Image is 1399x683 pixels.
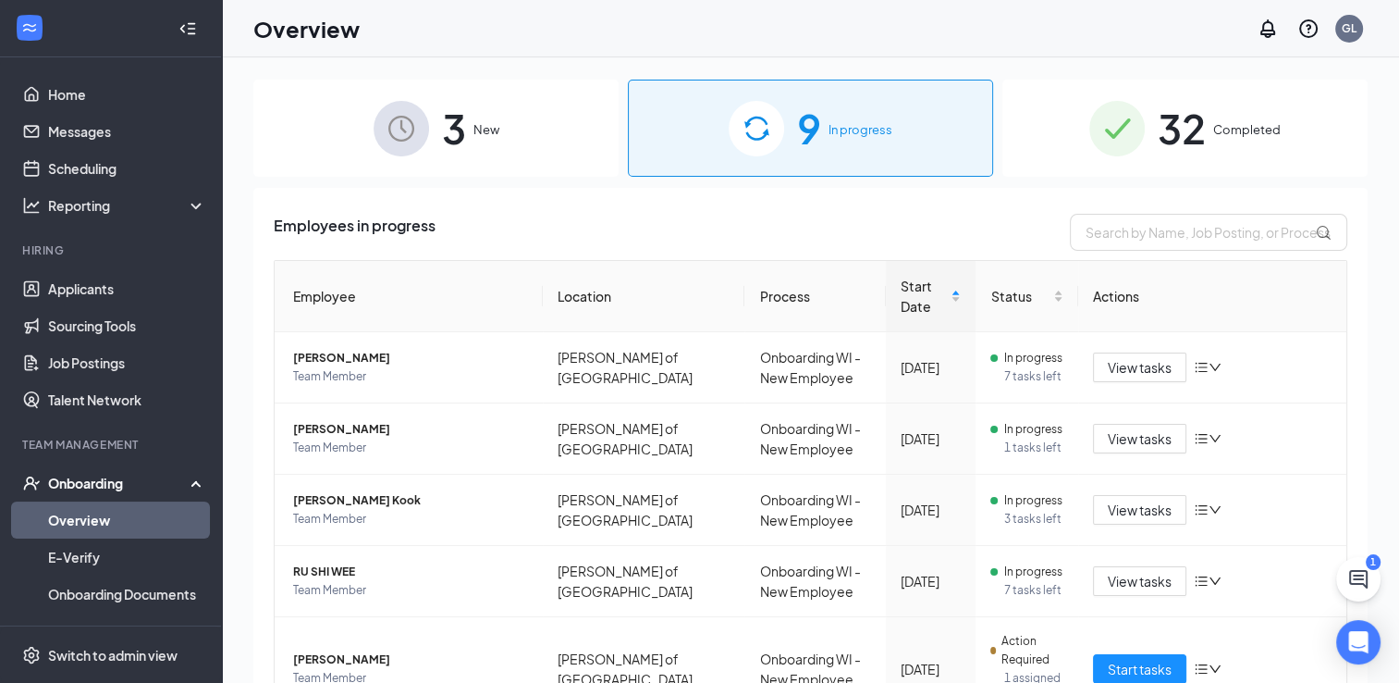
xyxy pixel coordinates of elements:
svg: Settings [22,646,41,664]
td: Onboarding WI - New Employee [744,332,885,404]
button: View tasks [1093,566,1186,596]
span: In progress [1003,420,1062,439]
div: Open Intercom Messenger [1336,620,1381,664]
div: Hiring [22,242,202,258]
span: Employees in progress [274,214,436,251]
span: Team Member [293,367,528,386]
a: Overview [48,502,206,539]
svg: WorkstreamLogo [20,19,39,37]
div: [DATE] [901,357,962,378]
div: GL [1342,20,1356,36]
span: bars [1194,431,1209,446]
span: RU SHI WEE [293,563,528,581]
span: View tasks [1108,500,1172,520]
td: [PERSON_NAME] of [GEOGRAPHIC_DATA] [543,546,745,617]
span: Status [990,286,1049,306]
span: [PERSON_NAME] Kook [293,491,528,510]
div: [DATE] [901,659,962,679]
span: bars [1194,503,1209,517]
td: [PERSON_NAME] of [GEOGRAPHIC_DATA] [543,475,745,546]
svg: Analysis [22,196,41,215]
input: Search by Name, Job Posting, or Process [1070,214,1347,251]
span: 9 [797,96,821,160]
span: [PERSON_NAME] [293,420,528,439]
span: Action Required [1001,632,1063,669]
th: Location [543,261,745,332]
span: 3 tasks left [1003,510,1063,528]
span: In progress [828,120,892,139]
div: 1 [1366,554,1381,570]
span: bars [1194,662,1209,677]
div: Reporting [48,196,207,215]
span: Start tasks [1108,659,1172,679]
svg: Notifications [1257,18,1279,40]
span: 7 tasks left [1003,581,1063,600]
span: bars [1194,574,1209,589]
button: View tasks [1093,495,1186,525]
span: View tasks [1108,428,1172,449]
a: Applicants [48,270,206,307]
span: down [1209,663,1221,676]
td: [PERSON_NAME] of [GEOGRAPHIC_DATA] [543,332,745,404]
td: Onboarding WI - New Employee [744,475,885,546]
span: Team Member [293,510,528,528]
a: Job Postings [48,344,206,381]
span: 1 tasks left [1003,439,1063,457]
a: E-Verify [48,539,206,576]
button: ChatActive [1336,557,1381,602]
td: Onboarding WI - New Employee [744,546,885,617]
span: 3 [442,96,466,160]
a: Sourcing Tools [48,307,206,344]
span: Team Member [293,439,528,457]
div: Onboarding [48,474,190,492]
th: Process [744,261,885,332]
span: 7 tasks left [1003,367,1063,386]
button: View tasks [1093,353,1186,382]
span: Team Member [293,581,528,600]
th: Status [976,261,1078,332]
div: [DATE] [901,428,962,449]
span: down [1209,575,1221,588]
span: [PERSON_NAME] [293,349,528,367]
span: Completed [1213,120,1281,139]
a: Onboarding Documents [48,576,206,613]
td: Onboarding WI - New Employee [744,404,885,475]
svg: ChatActive [1347,568,1369,590]
a: Activity log [48,613,206,650]
span: [PERSON_NAME] [293,651,528,669]
div: Switch to admin view [48,646,178,664]
div: Team Management [22,437,202,453]
span: View tasks [1108,571,1172,591]
div: [DATE] [901,571,962,591]
svg: Collapse [178,19,197,38]
a: Messages [48,113,206,150]
span: down [1209,432,1221,445]
span: bars [1194,360,1209,375]
span: 32 [1158,96,1206,160]
span: Start Date [901,276,948,317]
span: down [1209,361,1221,374]
a: Talent Network [48,381,206,418]
span: In progress [1003,563,1062,581]
svg: QuestionInfo [1297,18,1319,40]
th: Employee [275,261,543,332]
a: Home [48,76,206,113]
div: [DATE] [901,500,962,520]
button: View tasks [1093,424,1186,453]
span: View tasks [1108,357,1172,378]
span: New [473,120,499,139]
h1: Overview [253,13,360,44]
span: In progress [1003,491,1062,510]
span: In progress [1003,349,1062,367]
td: [PERSON_NAME] of [GEOGRAPHIC_DATA] [543,404,745,475]
span: down [1209,503,1221,516]
a: Scheduling [48,150,206,187]
svg: UserCheck [22,474,41,492]
th: Actions [1078,261,1346,332]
